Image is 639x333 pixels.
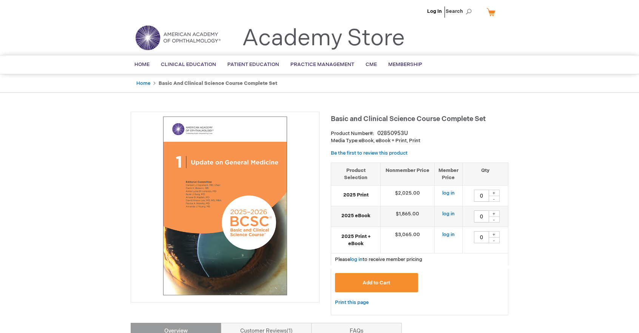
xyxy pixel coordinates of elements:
p: eBook, eBook + Print, Print [331,137,508,144]
td: $2,025.00 [381,186,435,206]
a: log in [442,211,455,217]
div: 02850953U [377,130,408,137]
strong: 2025 Print [335,192,377,199]
a: Print this page [335,298,369,307]
th: Product Selection [331,163,381,185]
td: $1,865.00 [381,206,435,227]
span: Please to receive member pricing [335,256,422,262]
span: Basic and Clinical Science Course Complete Set [331,115,486,123]
span: Patient Education [227,61,279,68]
a: log in [350,256,363,262]
a: log in [442,232,455,238]
span: CME [366,61,377,68]
a: log in [442,190,455,196]
div: - [488,216,500,223]
div: - [488,237,500,243]
img: Basic and Clinical Science Course Complete Set [135,116,315,296]
span: Clinical Education [161,61,216,68]
td: $3,065.00 [381,227,435,253]
a: Be the first to review this product [331,150,407,156]
span: Add to Cart [363,280,390,286]
th: Qty [462,163,508,185]
span: Practice Management [290,61,354,68]
th: Nonmember Price [381,163,435,185]
div: + [488,190,500,196]
div: + [488,231,500,238]
a: Academy Store [242,25,405,52]
span: Home [134,61,150,68]
th: Member Price [434,163,462,185]
div: + [488,210,500,217]
strong: 2025 Print + eBook [335,233,377,247]
div: - [488,196,500,202]
strong: Product Number [331,130,374,137]
input: Qty [474,231,489,243]
a: Home [136,80,150,86]
span: Membership [388,61,422,68]
input: Qty [474,190,489,202]
input: Qty [474,210,489,223]
a: Log In [427,8,442,14]
span: Search [446,4,474,19]
strong: 2025 eBook [335,212,377,219]
strong: Media Type: [331,138,359,144]
strong: Basic and Clinical Science Course Complete Set [159,80,277,86]
button: Add to Cart [335,273,418,292]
